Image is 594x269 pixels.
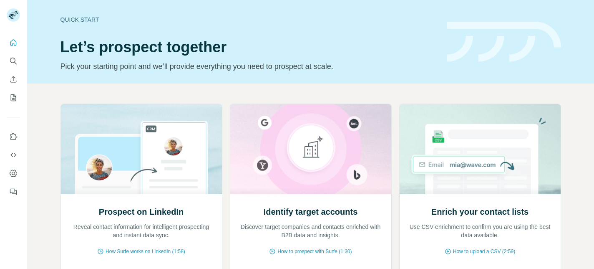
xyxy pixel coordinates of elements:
[7,90,20,105] button: My lists
[447,22,561,62] img: banner
[7,129,20,144] button: Use Surfe on LinkedIn
[7,53,20,69] button: Search
[277,248,352,255] span: How to prospect with Surfe (1:30)
[7,184,20,199] button: Feedback
[399,104,561,194] img: Enrich your contact lists
[7,166,20,181] button: Dashboard
[7,35,20,50] button: Quick start
[60,61,437,72] p: Pick your starting point and we’ll provide everything you need to prospect at scale.
[106,248,185,255] span: How Surfe works on LinkedIn (1:58)
[99,206,184,218] h2: Prospect on LinkedIn
[7,72,20,87] button: Enrich CSV
[60,15,437,24] div: Quick start
[230,104,392,194] img: Identify target accounts
[69,223,214,239] p: Reveal contact information for intelligent prospecting and instant data sync.
[7,147,20,162] button: Use Surfe API
[264,206,358,218] h2: Identify target accounts
[431,206,529,218] h2: Enrich your contact lists
[60,39,437,56] h1: Let’s prospect together
[60,104,222,194] img: Prospect on LinkedIn
[453,248,515,255] span: How to upload a CSV (2:59)
[408,223,552,239] p: Use CSV enrichment to confirm you are using the best data available.
[239,223,383,239] p: Discover target companies and contacts enriched with B2B data and insights.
